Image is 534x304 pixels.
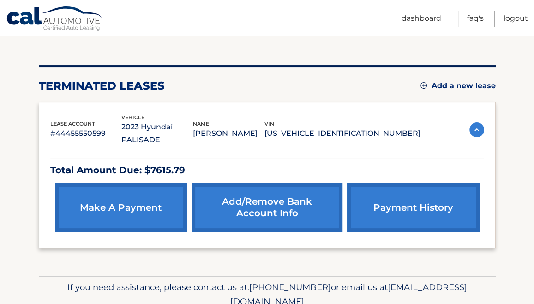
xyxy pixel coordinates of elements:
[467,11,484,27] a: FAQ's
[193,121,209,127] span: name
[50,121,95,127] span: lease account
[50,162,484,178] p: Total Amount Due: $7615.79
[249,282,331,292] span: [PHONE_NUMBER]
[121,121,193,146] p: 2023 Hyundai PALISADE
[6,6,103,33] a: Cal Automotive
[50,127,122,140] p: #44455550599
[121,114,144,121] span: vehicle
[39,79,165,93] h2: terminated leases
[264,121,274,127] span: vin
[469,122,484,137] img: accordion-active.svg
[192,183,342,232] a: Add/Remove bank account info
[193,127,264,140] p: [PERSON_NAME]
[347,183,479,232] a: payment history
[55,183,187,232] a: make a payment
[420,82,427,89] img: add.svg
[504,11,528,27] a: Logout
[264,127,420,140] p: [US_VEHICLE_IDENTIFICATION_NUMBER]
[420,81,496,91] a: Add a new lease
[402,11,441,27] a: Dashboard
